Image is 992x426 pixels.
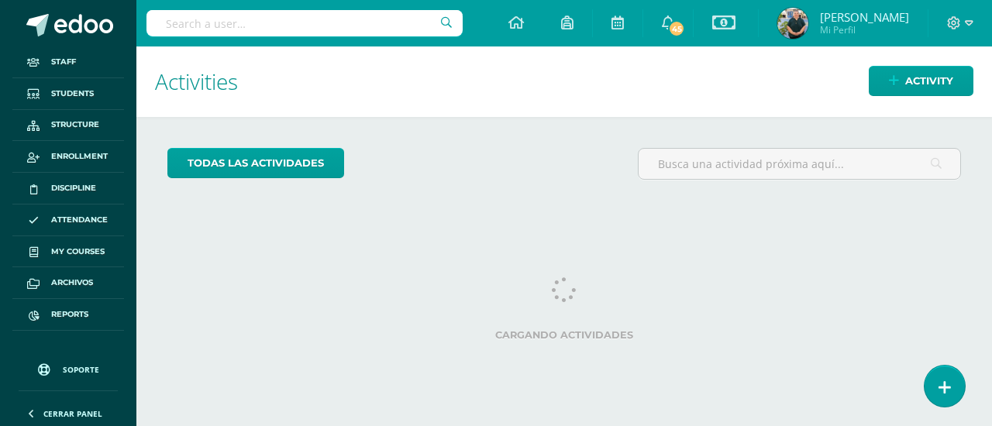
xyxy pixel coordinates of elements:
[51,182,96,194] span: Discipline
[12,204,124,236] a: Attendance
[19,349,118,386] a: Soporte
[12,173,124,204] a: Discipline
[905,67,953,95] span: Activity
[869,66,973,96] a: Activity
[167,148,344,178] a: todas las Actividades
[12,110,124,142] a: Structure
[51,56,76,68] span: Staff
[12,141,124,173] a: Enrollment
[146,10,463,36] input: Search a user…
[777,8,808,39] img: 4447a754f8b82caf5a355abd86508926.png
[51,88,94,100] span: Students
[12,46,124,78] a: Staff
[167,329,961,341] label: Cargando actividades
[43,408,102,419] span: Cerrar panel
[51,246,105,258] span: My courses
[12,267,124,299] a: Archivos
[668,20,685,37] span: 45
[820,9,909,25] span: [PERSON_NAME]
[51,308,88,321] span: Reports
[63,364,99,375] span: Soporte
[12,78,124,110] a: Students
[12,236,124,268] a: My courses
[639,149,960,179] input: Busca una actividad próxima aquí...
[51,119,99,131] span: Structure
[51,150,108,163] span: Enrollment
[155,46,973,117] h1: Activities
[12,299,124,331] a: Reports
[820,23,909,36] span: Mi Perfil
[51,214,108,226] span: Attendance
[51,277,93,289] span: Archivos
